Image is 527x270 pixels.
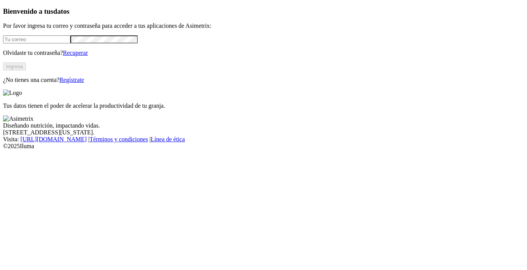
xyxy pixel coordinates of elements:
[21,136,87,142] a: [URL][DOMAIN_NAME]
[3,77,524,83] p: ¿No tienes una cuenta?
[3,50,524,56] p: Olvidaste tu contraseña?
[3,129,524,136] div: [STREET_ADDRESS][US_STATE].
[151,136,185,142] a: Línea de ética
[3,122,524,129] div: Diseñando nutrición, impactando vidas.
[3,35,70,43] input: Tu correo
[89,136,148,142] a: Términos y condiciones
[63,50,88,56] a: Recuperar
[3,7,524,16] h3: Bienvenido a tus
[3,102,524,109] p: Tus datos tienen el poder de acelerar la productividad de tu granja.
[3,136,524,143] div: Visita : | |
[3,143,524,150] div: © 2025 Iluma
[53,7,70,15] span: datos
[59,77,84,83] a: Regístrate
[3,89,22,96] img: Logo
[3,22,524,29] p: Por favor ingresa tu correo y contraseña para acceder a tus aplicaciones de Asimetrix:
[3,62,26,70] button: Ingresa
[3,115,33,122] img: Asimetrix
